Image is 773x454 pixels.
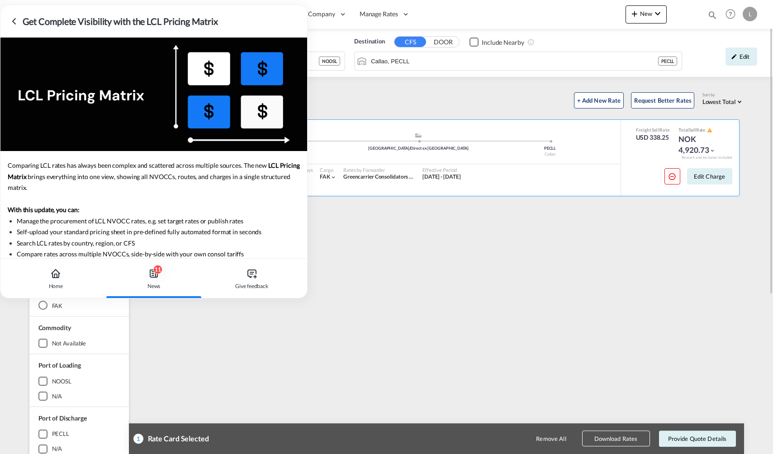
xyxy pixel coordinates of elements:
[320,173,330,180] span: FAK
[743,7,757,21] div: L
[723,6,738,22] span: Help
[664,168,680,184] button: icon-minus-circle-outline
[353,146,484,151] div: [GEOGRAPHIC_DATA]/Direct ex [GEOGRAPHIC_DATA]
[343,166,413,173] div: Rates by Forwarder
[687,168,732,184] button: Edit Charge
[707,128,712,133] md-icon: icon-alert
[38,301,120,310] md-radio-button: FAK
[678,134,724,156] div: NOK 4,920.73
[629,8,640,19] md-icon: icon-plus 400-fg
[469,37,524,47] md-checkbox: Checkbox No Ink
[726,47,757,66] div: icon-pencilEdit
[354,37,385,46] span: Destination
[394,37,426,47] button: CFS
[723,6,743,23] div: Help
[38,324,71,331] span: Commodity
[689,127,696,132] span: Sell
[702,92,744,98] div: Sort by
[706,127,712,133] button: icon-alert
[675,155,739,160] div: Remark and Inclusion included
[702,96,744,106] md-select: Select: Lowest Total
[678,127,724,134] div: Total Rate
[527,38,535,46] md-icon: Unchecked: Ignores neighbouring ports when fetching rates.Checked : Includes neighbouring ports w...
[484,146,616,151] div: PECLL
[652,8,663,19] md-icon: icon-chevron-down
[422,173,461,181] div: 01 Sep 2025 - 30 Sep 2025
[38,414,87,422] span: Port of Discharge
[427,37,459,47] button: DOOR
[320,166,337,173] div: Cargo
[413,133,424,137] md-icon: assets/icons/custom/ship-fill.svg
[319,57,341,66] div: NOOSL
[330,174,337,180] md-icon: icon-chevron-down
[298,9,335,19] span: My Company
[707,10,717,24] div: icon-magnify
[133,434,143,444] div: 1
[343,173,413,181] div: Greencarrier Consolidators (Norway)
[652,127,659,132] span: Sell
[658,57,678,66] div: PECLL
[38,392,120,401] md-checkbox: N/A
[574,92,624,109] button: + Add New Rate
[636,127,670,133] div: Freight Rate
[14,4,75,24] img: e39c37208afe11efa9cb1d7a6ea7d6f5.png
[668,172,676,180] md-icon: icon-minus-circle-outline
[355,52,682,70] md-input-container: Callao, PECLL
[422,166,461,173] div: Effective Period
[582,431,650,447] button: Download Rates
[143,434,209,444] div: Rate Card Selected
[629,10,663,17] span: New
[709,147,716,154] md-icon: icon-chevron-down
[636,133,670,142] div: USD 338.25
[529,431,574,447] button: Remove All
[38,361,81,369] span: Port of Loading
[371,54,658,68] input: Search by Port
[731,53,737,60] md-icon: icon-pencil
[631,92,694,109] button: Request Better Rates
[52,339,86,347] div: not available
[52,392,62,400] div: N/A
[659,430,736,447] button: Provide Quote Details
[707,10,717,20] md-icon: icon-magnify
[52,377,72,385] div: NOOSL
[38,377,120,386] md-checkbox: NOOSL
[484,151,616,157] div: Callao
[422,173,461,180] span: [DATE] - [DATE]
[702,98,736,105] span: Lowest Total
[360,9,398,19] span: Manage Rates
[626,5,667,24] button: icon-plus 400-fgNewicon-chevron-down
[482,38,524,47] div: Include Nearby
[343,173,469,180] span: Greencarrier Consolidators ([GEOGRAPHIC_DATA])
